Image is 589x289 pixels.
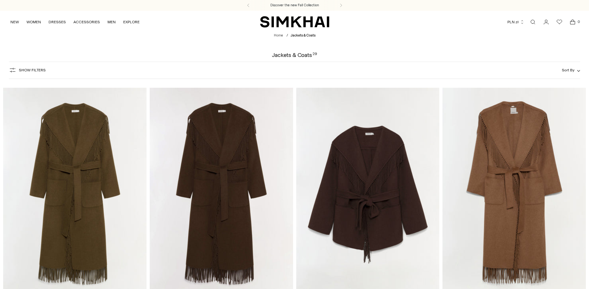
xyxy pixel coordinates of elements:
a: SIMKHAI [260,16,329,28]
a: EXPLORE [123,15,140,29]
div: 29 [313,52,317,58]
a: Wishlist [553,16,566,28]
a: Discover the new Fall Collection [270,3,319,8]
a: WOMEN [26,15,41,29]
a: ACCESSORIES [73,15,100,29]
a: NEW [10,15,19,29]
span: 0 [576,19,581,25]
button: Show Filters [9,65,46,75]
a: Open cart modal [566,16,579,28]
button: Sort By [562,67,580,74]
div: / [286,33,288,38]
nav: breadcrumbs [274,33,315,38]
a: Home [274,33,283,37]
a: Go to the account page [540,16,552,28]
span: Sort By [562,68,575,72]
a: DRESSES [49,15,66,29]
a: MEN [107,15,116,29]
span: Show Filters [19,68,46,72]
span: Jackets & Coats [291,33,315,37]
button: PLN zł [507,15,524,29]
a: Open search modal [527,16,539,28]
h1: Jackets & Coats [272,52,317,58]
